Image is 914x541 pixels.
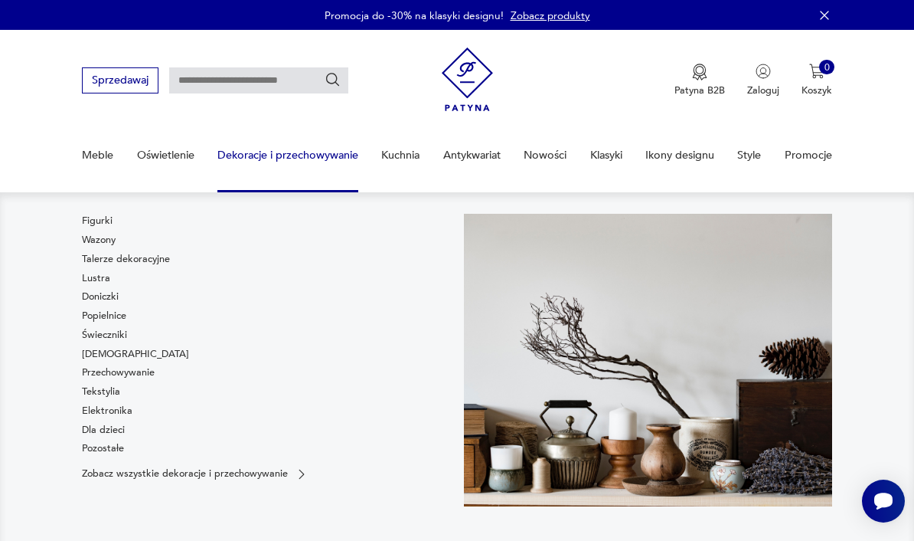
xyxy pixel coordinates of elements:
[82,470,288,479] p: Zobacz wszystkie dekoracje i przechowywanie
[381,129,419,182] a: Kuchnia
[524,129,566,182] a: Nowości
[674,84,725,97] p: Patyna B2B
[82,347,189,361] a: [DEMOGRAPHIC_DATA]
[801,64,832,97] button: 0Koszyk
[82,233,116,247] a: Wazony
[82,290,119,303] a: Doniczki
[785,129,832,182] a: Promocje
[511,8,590,23] a: Zobacz produkty
[325,8,504,23] p: Promocja do -30% na klasyki designu!
[674,64,725,97] button: Patyna B2B
[82,423,125,437] a: Dla dzieci
[137,129,194,182] a: Oświetlenie
[217,129,358,182] a: Dekoracje i przechowywanie
[464,214,832,507] img: cfa44e985ea346226f89ee8969f25989.jpg
[82,77,158,86] a: Sprzedawaj
[809,64,824,79] img: Ikona koszyka
[82,404,132,418] a: Elektronika
[82,214,113,228] a: Figurki
[819,60,834,75] div: 0
[756,64,771,79] img: Ikonka użytkownika
[82,441,124,455] a: Pozostałe
[82,252,170,266] a: Talerze dekoracyjne
[645,129,714,182] a: Ikony designu
[692,64,707,80] img: Ikona medalu
[747,84,779,97] p: Zaloguj
[82,309,126,323] a: Popielnice
[82,328,127,342] a: Świeczniki
[82,271,110,285] a: Lustra
[590,129,622,182] a: Klasyki
[747,64,779,97] button: Zaloguj
[325,72,341,89] button: Szukaj
[862,480,905,523] iframe: Smartsupp widget button
[442,42,493,116] img: Patyna - sklep z meblami i dekoracjami vintage
[82,366,155,379] a: Przechowywanie
[82,67,158,93] button: Sprzedawaj
[82,467,308,481] a: Zobacz wszystkie dekoracje i przechowywanie
[737,129,761,182] a: Style
[443,129,501,182] a: Antykwariat
[82,129,113,182] a: Meble
[801,84,832,97] p: Koszyk
[82,385,120,398] a: Tekstylia
[674,64,725,97] a: Ikona medaluPatyna B2B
